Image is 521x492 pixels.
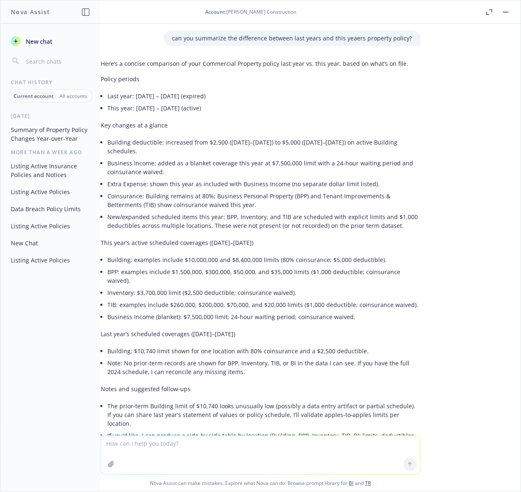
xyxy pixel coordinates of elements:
li: Business Income: added as a blanket coverage this year at $7,500,000 limit with a 24‑hour waiting... [107,157,420,178]
li: Business Income (blanket): $7,500,000 limit; 24‑hour waiting period; coinsurance waived. [107,311,420,323]
button: New Chat [7,236,94,250]
button: Summary of Property Policy Changes Year-over-Year [7,123,94,145]
p: Here’s a concise comparison of your Commercial Property policy last year vs. this year, based on ... [101,59,420,68]
li: Building deductible: increased from $2,500 ([DATE]–[DATE]) to $5,000 ([DATE]–[DATE]) on active Bu... [107,136,420,157]
li: Coinsurance: Building remains at 80%; Business Personal Property (BPP) and Tenant Improvements & ... [107,190,420,211]
li: TIB: examples include $260,000, $200,000, $70,000, and $20,000 limits ($1,000 deductible; coinsur... [107,299,420,311]
li: Building: $10,740 limit shown for one location with 80% coinsurance and a $2,500 deductible. [107,345,420,357]
h1: Nova Assist [11,7,50,16]
li: Inventory: $3,700,000 limit ($2,500 deductible; coinsurance waived). [107,287,420,299]
p: Current account [14,92,54,100]
div: [DATE] [1,112,100,120]
button: Listing Active Policies [7,219,94,233]
button: Listing Active Policies [7,185,94,199]
button: New chat [7,34,94,49]
p: Last year’s scheduled coverages ([DATE]–[DATE]) [101,330,420,338]
li: BPP: examples include $1,500,000, $300,000, $50,000, and $35,000 limits ($1,000 deductible; coins... [107,266,420,287]
div: Chat History [1,79,100,86]
p: Key changes at a glance [101,121,420,130]
p: Policy periods [101,75,420,83]
li: Note: No prior‑term records are shown for BPP, Inventory, TIB, or BI in the data I can see. If yo... [107,357,420,378]
li: Building: examples include $10,000,000 and $8,400,000 limits (80% coinsurance; $5,000 deductible). [107,254,420,266]
li: New/expanded scheduled items this year: BPP, Inventory, and TIB are scheduled with explicit limit... [107,211,420,232]
input: Search chats [24,55,90,67]
span: Nova Assist can make mistakes. Explore what Nova can do: Browse prompt library for and [4,475,517,492]
span: New chat [24,37,52,46]
li: Last year: [DATE] – [DATE] (expired) [107,90,420,102]
div: More than a week ago [1,149,100,156]
p: can you summarize the difference between last years and this yeaers property policy? [172,34,412,42]
button: Data Breach Policy Limits [7,202,94,216]
div: : [PERSON_NAME] Construction [205,8,296,15]
span: Account [205,8,225,15]
button: Listing Active Insurance Policies and Notices [7,159,94,182]
button: Listing Active Policies [7,253,94,267]
li: This year: [DATE] – [DATE] (active) [107,102,420,114]
li: The prior‑term Building limit of $10,740 looks unusually low (possibly a data entry artifact or p... [107,400,420,430]
p: This year’s active scheduled coverages ([DATE]–[DATE]) [101,238,420,247]
li: If you’d like, I can produce a side‑by‑side table by location (Building, BPP, Inventory, TIB, BI;... [107,430,420,450]
a: BI [349,480,354,487]
p: Notes and suggested follow‑ups [101,385,420,393]
li: Extra Expense: shown this year as included with Business Income (no separate dollar limit listed). [107,178,420,190]
p: All accounts [60,92,87,100]
a: TR [365,480,371,487]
